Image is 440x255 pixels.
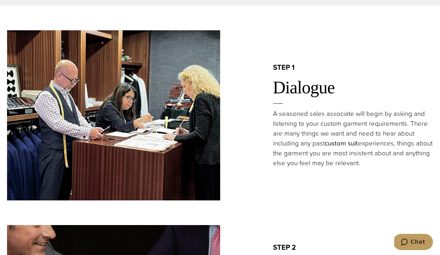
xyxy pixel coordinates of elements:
[273,77,433,98] h2: Dialogue
[273,109,433,168] p: A seasoned sales associate will begin by asking and listening to your custom garment requirements...
[325,138,358,148] a: custom suit
[394,234,433,251] iframe: Opens a widget where you can chat to one of our agents
[7,30,220,200] img: Three Alan David employees discussing a set of client measurements
[273,63,433,72] h2: step 1
[273,243,433,252] h2: step 2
